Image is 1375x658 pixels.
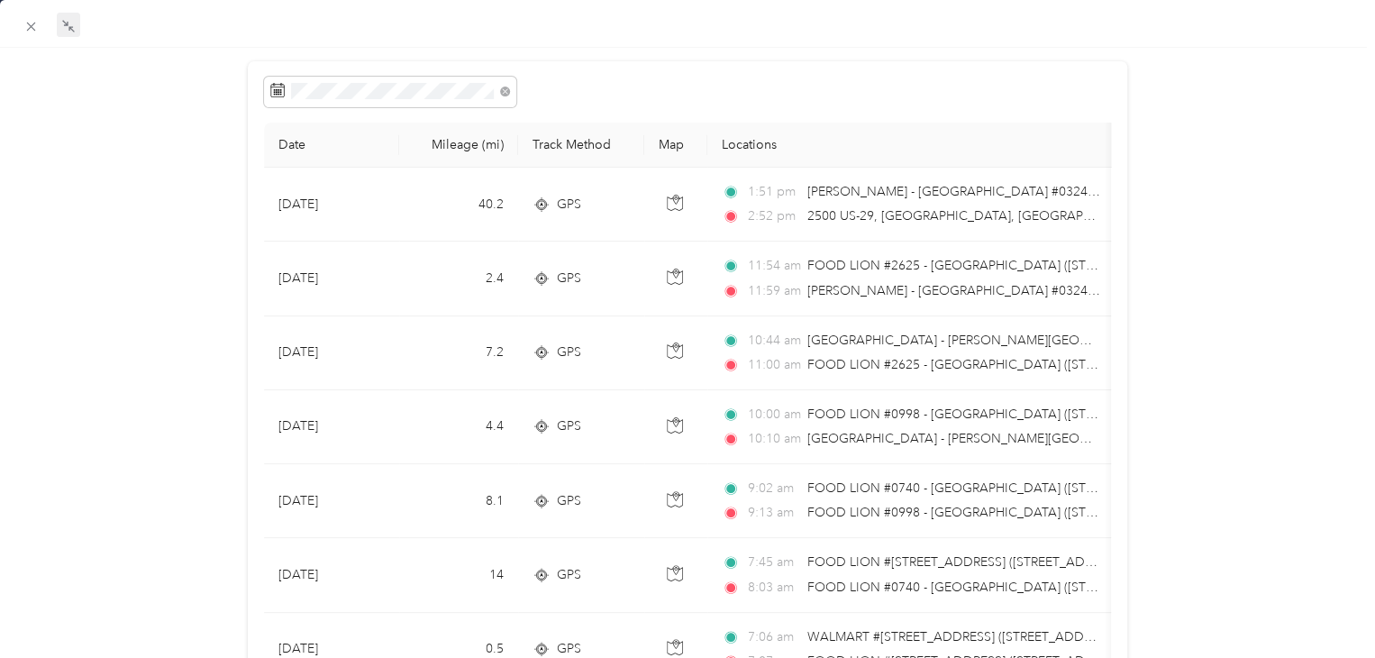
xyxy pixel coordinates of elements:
[399,464,518,538] td: 8.1
[748,281,799,301] span: 11:59 am
[557,195,581,215] span: GPS
[264,123,399,168] th: Date
[748,479,799,498] span: 9:02 am
[807,480,1186,496] span: FOOD LION #0740 - [GEOGRAPHIC_DATA] ([STREET_ADDRESS])
[264,242,399,315] td: [DATE]
[518,123,644,168] th: Track Method
[807,283,1213,298] span: [PERSON_NAME] - [GEOGRAPHIC_DATA] #0324 ([STREET_ADDRESS])
[399,242,518,315] td: 2.4
[264,538,399,612] td: [DATE]
[807,629,1120,644] span: WALMART #[STREET_ADDRESS] ([STREET_ADDRESS])
[264,316,399,390] td: [DATE]
[264,168,399,242] td: [DATE]
[557,416,581,436] span: GPS
[399,538,518,612] td: 14
[557,491,581,511] span: GPS
[748,256,799,276] span: 11:54 am
[807,184,1213,199] span: [PERSON_NAME] - [GEOGRAPHIC_DATA] #0324 ([STREET_ADDRESS])
[807,357,1286,372] span: FOOD LION #2625 - [GEOGRAPHIC_DATA] ([STREET_ADDRESS][PERSON_NAME])
[707,123,1122,168] th: Locations
[1274,557,1375,658] iframe: Everlance-gr Chat Button Frame
[748,355,799,375] span: 11:00 am
[264,390,399,464] td: [DATE]
[557,269,581,288] span: GPS
[748,578,799,598] span: 8:03 am
[557,565,581,585] span: GPS
[399,316,518,390] td: 7.2
[748,331,799,351] span: 10:44 am
[807,505,1186,520] span: FOOD LION #0998 - [GEOGRAPHIC_DATA] ([STREET_ADDRESS])
[807,208,1285,224] span: 2500 US-29, [GEOGRAPHIC_DATA], [GEOGRAPHIC_DATA], [GEOGRAPHIC_DATA]
[399,390,518,464] td: 4.4
[748,503,799,523] span: 9:13 am
[748,553,799,572] span: 7:45 am
[748,405,799,425] span: 10:00 am
[748,182,799,202] span: 1:51 pm
[399,168,518,242] td: 40.2
[807,554,1131,570] span: FOOD LION #[STREET_ADDRESS] ([STREET_ADDRESS])
[748,206,799,226] span: 2:52 pm
[807,258,1286,273] span: FOOD LION #2625 - [GEOGRAPHIC_DATA] ([STREET_ADDRESS][PERSON_NAME])
[807,580,1186,595] span: FOOD LION #0740 - [GEOGRAPHIC_DATA] ([STREET_ADDRESS])
[644,123,707,168] th: Map
[807,407,1186,422] span: FOOD LION #0998 - [GEOGRAPHIC_DATA] ([STREET_ADDRESS])
[264,464,399,538] td: [DATE]
[748,627,799,647] span: 7:06 am
[748,429,799,449] span: 10:10 am
[557,343,581,362] span: GPS
[399,123,518,168] th: Mileage (mi)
